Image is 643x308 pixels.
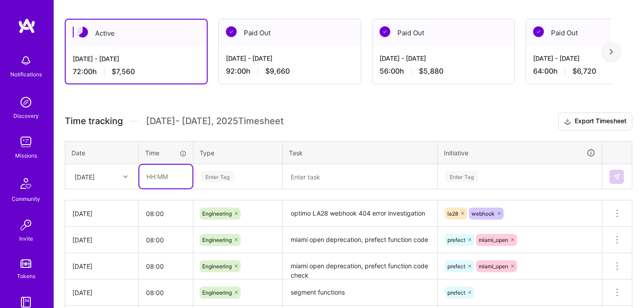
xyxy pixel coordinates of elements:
div: Enter Tag [445,170,478,183]
textarea: optimo LA28 webhook 404 error investigation [284,201,436,226]
span: webhook [472,210,495,217]
img: teamwork [17,133,35,151]
span: miami_open [479,263,508,270]
div: [DATE] - [DATE] [380,54,507,63]
span: $7,560 [112,67,135,76]
span: la28 [447,210,458,217]
div: Notifications [10,70,42,79]
img: right [610,49,613,55]
div: 72:00 h [73,67,200,76]
div: Missions [15,151,37,160]
img: Paid Out [533,26,544,37]
input: HH:MM [139,202,193,225]
i: icon Chevron [123,175,128,179]
textarea: miami open deprecation, prefect function code [284,228,436,252]
th: Date [65,141,139,164]
img: discovery [17,93,35,111]
input: HH:MM [139,228,193,252]
div: Paid Out [372,19,514,46]
input: HH:MM [139,165,192,188]
span: $5,880 [419,67,443,76]
div: Community [12,194,40,204]
div: [DATE] - [DATE] [226,54,354,63]
span: $9,660 [265,67,290,76]
div: Paid Out [219,19,361,46]
span: prefect [447,263,465,270]
div: Invite [19,234,33,243]
div: 56:00 h [380,67,507,76]
img: Paid Out [226,26,237,37]
div: [DATE] [72,235,131,245]
div: 92:00 h [226,67,354,76]
img: Invite [17,216,35,234]
span: Engineering [202,289,232,296]
div: [DATE] [72,288,131,297]
img: Paid Out [380,26,390,37]
div: Discovery [13,111,39,121]
img: Active [77,27,88,37]
span: prefect [447,237,465,243]
span: [DATE] - [DATE] , 2025 Timesheet [146,116,284,127]
img: Submit [613,173,620,180]
span: prefect [447,289,465,296]
i: icon Download [564,117,571,126]
button: Export Timesheet [558,112,632,130]
div: [DATE] [72,262,131,271]
th: Type [193,141,283,164]
th: Task [283,141,438,164]
div: Enter Tag [201,170,234,183]
img: bell [17,52,35,70]
textarea: miami open deprecation, prefect function code check [284,254,436,279]
textarea: segment functions [284,280,436,305]
div: Initiative [444,148,596,158]
span: Engineering [202,237,232,243]
div: [DATE] [75,172,95,181]
img: logo [18,18,36,34]
div: Active [66,20,207,47]
input: HH:MM [139,254,193,278]
span: $6,720 [572,67,596,76]
span: Engineering [202,210,232,217]
img: Community [15,173,37,194]
img: tokens [21,259,31,268]
div: Tokens [17,271,35,281]
div: [DATE] - [DATE] [73,54,200,63]
span: Time tracking [65,116,123,127]
span: miami_open [479,237,508,243]
input: HH:MM [139,281,193,304]
div: [DATE] [72,209,131,218]
div: Time [145,148,187,158]
span: Engineering [202,263,232,270]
